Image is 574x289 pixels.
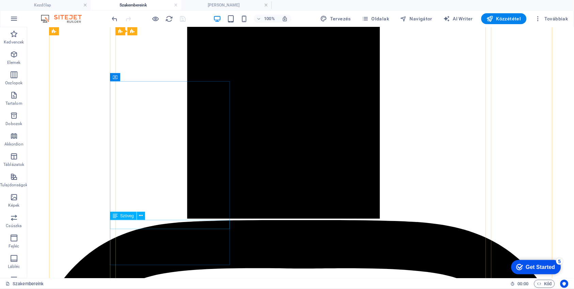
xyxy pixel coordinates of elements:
[20,7,49,14] div: Get Started
[359,13,392,24] button: Oldalak
[4,141,24,147] p: Akkordion
[518,280,528,288] span: 00 00
[8,203,20,208] p: Képek
[5,3,55,18] div: Get Started 5 items remaining, 0% complete
[166,15,173,23] i: Weboldal újratöltése
[441,13,476,24] button: AI Writer
[165,15,173,23] button: reload
[5,280,44,288] a: Kattintson a kijelölés megszüntetéséhez. Dupla kattintás az oldalak megnyitásához
[362,15,389,22] span: Oldalak
[3,162,24,167] p: Táblázatok
[282,16,288,22] i: Átméretezés esetén automatikusan beállítja a nagyítási szintet a választott eszköznek megfelelően.
[398,13,435,24] button: Navigátor
[534,280,555,288] button: Kód
[6,223,22,228] p: Csúszka
[254,15,278,23] button: 100%
[50,1,57,8] div: 5
[5,121,22,126] p: Dobozok
[532,13,571,24] button: Továbbiak
[264,15,275,23] h6: 100%
[91,1,181,9] h4: Szakembereink
[481,13,527,24] button: Közzététel
[560,280,569,288] button: Usercentrics
[535,15,568,22] span: Továbbiak
[444,15,473,22] span: AI Writer
[5,80,22,86] p: Oszlopok
[181,1,272,9] h4: [PERSON_NAME]
[511,280,529,288] h6: Munkamenet idő
[487,15,521,22] span: Közzététel
[120,214,134,218] span: Szöveg
[39,15,90,23] img: Editor Logo
[111,15,119,23] i: Visszavonás: Szöveg megváltoztatása (Ctrl+Z)
[8,264,20,269] p: Lábléc
[321,15,351,22] span: Tervezés
[318,13,354,24] div: Tervezés (Ctrl+Alt+Y)
[7,60,21,65] p: Elemek
[523,281,524,286] span: :
[318,13,354,24] button: Tervezés
[4,39,24,45] p: Kedvencek
[5,101,22,106] p: Tartalom
[9,243,19,249] p: Fejléc
[111,15,119,23] button: undo
[400,15,433,22] span: Navigátor
[537,280,552,288] span: Kód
